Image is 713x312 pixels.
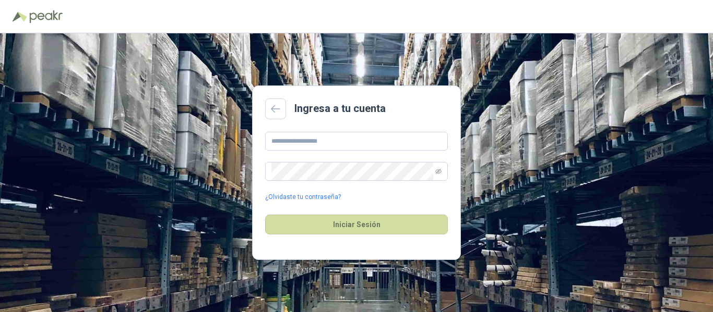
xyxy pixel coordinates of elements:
a: ¿Olvidaste tu contraseña? [265,192,341,202]
span: eye-invisible [435,168,442,174]
h2: Ingresa a tu cuenta [294,101,386,117]
img: Peakr [29,10,63,23]
img: Logo [13,11,27,22]
button: Iniciar Sesión [265,215,448,234]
